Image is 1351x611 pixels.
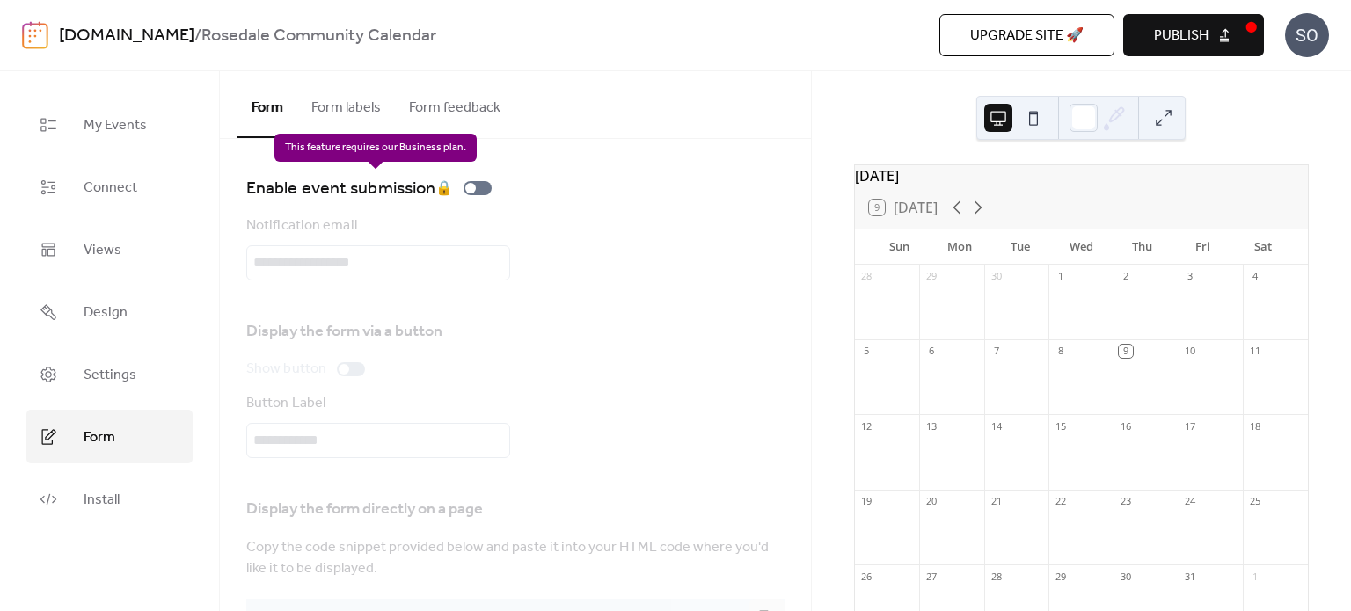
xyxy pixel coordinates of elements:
[990,570,1003,583] div: 28
[869,229,930,265] div: Sun
[1184,270,1197,283] div: 3
[26,222,193,276] a: Views
[201,19,436,53] b: Rosedale Community Calendar
[84,486,120,513] span: Install
[1054,570,1067,583] div: 29
[1054,419,1067,433] div: 15
[1184,495,1197,508] div: 24
[990,345,1003,358] div: 7
[26,472,193,526] a: Install
[990,419,1003,433] div: 14
[84,236,121,264] span: Views
[1119,570,1132,583] div: 30
[860,419,873,433] div: 12
[1054,495,1067,508] div: 22
[924,570,938,583] div: 27
[22,21,48,49] img: logo
[84,424,115,451] span: Form
[1123,14,1264,56] button: Publish
[939,14,1114,56] button: Upgrade site 🚀
[1154,25,1209,47] span: Publish
[970,25,1084,47] span: Upgrade site 🚀
[26,98,193,151] a: My Events
[1233,229,1294,265] div: Sat
[1248,270,1261,283] div: 4
[395,71,515,136] button: Form feedback
[1119,495,1132,508] div: 23
[860,345,873,358] div: 5
[237,71,297,138] button: Form
[1112,229,1172,265] div: Thu
[1248,345,1261,358] div: 11
[84,112,147,139] span: My Events
[1248,419,1261,433] div: 18
[26,410,193,463] a: Form
[1248,495,1261,508] div: 25
[990,229,1051,265] div: Tue
[990,495,1003,508] div: 21
[924,345,938,358] div: 6
[1285,13,1329,57] div: SO
[84,361,136,389] span: Settings
[860,495,873,508] div: 19
[1248,570,1261,583] div: 1
[1119,270,1132,283] div: 2
[1184,570,1197,583] div: 31
[274,134,477,162] span: This feature requires our Business plan.
[1119,345,1132,358] div: 9
[860,570,873,583] div: 26
[1184,419,1197,433] div: 17
[26,160,193,214] a: Connect
[84,174,137,201] span: Connect
[297,71,395,136] button: Form labels
[855,165,1308,186] div: [DATE]
[930,229,990,265] div: Mon
[924,270,938,283] div: 29
[26,285,193,338] a: Design
[924,495,938,508] div: 20
[860,270,873,283] div: 28
[1172,229,1233,265] div: Fri
[26,347,193,401] a: Settings
[1054,270,1067,283] div: 1
[84,299,128,326] span: Design
[59,19,194,53] a: [DOMAIN_NAME]
[1119,419,1132,433] div: 16
[990,270,1003,283] div: 30
[924,419,938,433] div: 13
[1054,345,1067,358] div: 8
[194,19,201,53] b: /
[1051,229,1112,265] div: Wed
[1184,345,1197,358] div: 10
